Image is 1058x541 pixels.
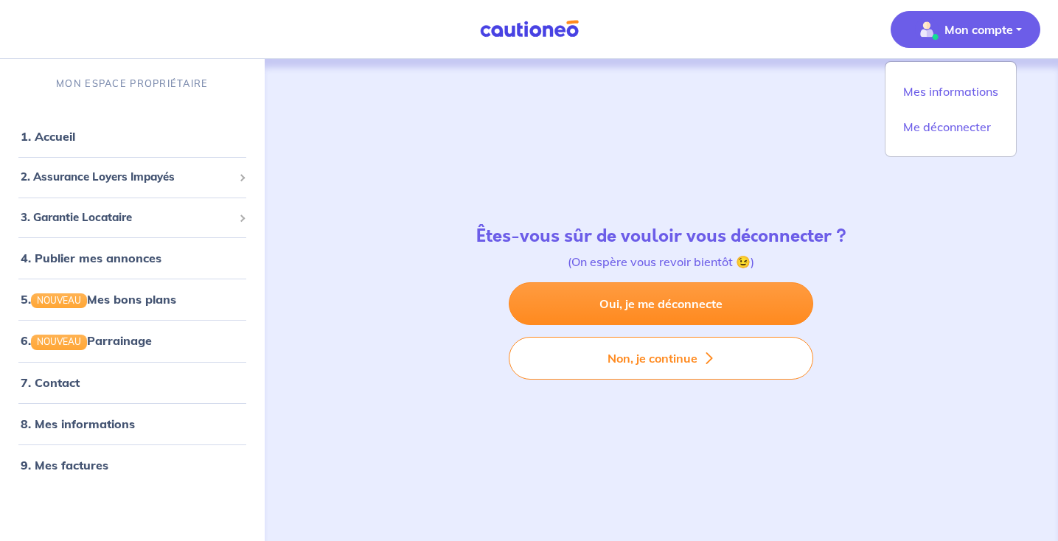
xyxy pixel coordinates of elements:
p: (On espère vous revoir bientôt 😉) [476,253,846,270]
a: 8. Mes informations [21,416,135,431]
span: 2. Assurance Loyers Impayés [21,169,233,186]
div: 4. Publier mes annonces [6,243,259,273]
button: illu_account_valid_menu.svgMon compte [891,11,1040,48]
div: 2. Assurance Loyers Impayés [6,163,259,192]
div: illu_account_valid_menu.svgMon compte [885,61,1017,157]
a: 4. Publier mes annonces [21,251,161,265]
h4: Êtes-vous sûr de vouloir vous déconnecter ? [476,226,846,247]
p: Mon compte [944,21,1013,38]
a: 7. Contact [21,375,80,390]
img: Cautioneo [474,20,585,38]
div: 5.NOUVEAUMes bons plans [6,285,259,314]
span: 3. Garantie Locataire [21,209,233,226]
a: 9. Mes factures [21,458,108,472]
a: 5.NOUVEAUMes bons plans [21,292,176,307]
a: 6.NOUVEAUParrainage [21,333,152,348]
a: Oui, je me déconnecte [509,282,813,325]
p: MON ESPACE PROPRIÉTAIRE [56,77,208,91]
div: 7. Contact [6,368,259,397]
button: Non, je continue [509,337,813,380]
img: illu_account_valid_menu.svg [915,18,939,41]
a: 1. Accueil [21,129,75,144]
div: 6.NOUVEAUParrainage [6,326,259,355]
div: 8. Mes informations [6,409,259,439]
a: Mes informations [891,80,1010,103]
a: Me déconnecter [891,115,1010,139]
div: 9. Mes factures [6,450,259,480]
div: 1. Accueil [6,122,259,151]
div: 3. Garantie Locataire [6,203,259,232]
